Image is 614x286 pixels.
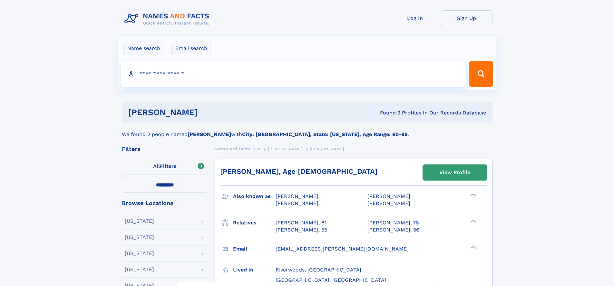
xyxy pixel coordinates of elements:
[128,108,289,116] h1: [PERSON_NAME]
[276,246,409,252] span: [EMAIL_ADDRESS][PERSON_NAME][DOMAIN_NAME]
[220,167,377,175] a: [PERSON_NAME], Age [DEMOGRAPHIC_DATA]
[268,147,302,151] span: [PERSON_NAME]
[215,145,250,153] a: Names and Facts
[310,147,344,151] span: [PERSON_NAME]
[125,251,154,256] div: [US_STATE]
[441,10,492,26] a: Sign Up
[367,219,419,226] a: [PERSON_NAME], 78
[125,219,154,224] div: [US_STATE]
[268,145,302,153] a: [PERSON_NAME]
[469,245,476,249] div: ❯
[171,42,211,55] label: Email search
[469,219,476,223] div: ❯
[276,193,318,199] span: [PERSON_NAME]
[233,264,276,275] h3: Lived in
[469,193,476,197] div: ❯
[276,277,386,283] span: [GEOGRAPHIC_DATA], [GEOGRAPHIC_DATA]
[439,165,470,180] div: View Profile
[389,10,441,26] a: Log In
[367,193,410,199] span: [PERSON_NAME]
[123,42,164,55] label: Name search
[257,145,261,153] a: M
[257,147,261,151] span: M
[122,123,492,138] div: We found 2 people named with .
[233,243,276,254] h3: Email
[122,10,215,28] img: Logo Names and Facts
[469,61,493,87] button: Search Button
[242,131,408,137] b: City: [GEOGRAPHIC_DATA], State: [US_STATE], Age Range: 60-99
[122,146,208,152] div: Filters
[188,131,231,137] b: [PERSON_NAME]
[125,267,154,272] div: [US_STATE]
[276,226,327,233] a: [PERSON_NAME], 55
[153,163,160,169] span: All
[367,226,419,233] a: [PERSON_NAME], 56
[276,200,318,206] span: [PERSON_NAME]
[233,217,276,228] h3: Relatives
[125,235,154,240] div: [US_STATE]
[276,267,361,273] span: Riverwoods, [GEOGRAPHIC_DATA]
[276,219,326,226] a: [PERSON_NAME], 81
[233,191,276,202] h3: Also known as
[423,165,487,180] a: View Profile
[289,109,486,116] div: Found 2 Profiles In Our Records Database
[122,159,208,174] label: Filters
[367,200,410,206] span: [PERSON_NAME]
[121,61,466,87] input: search input
[122,200,208,206] div: Browse Locations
